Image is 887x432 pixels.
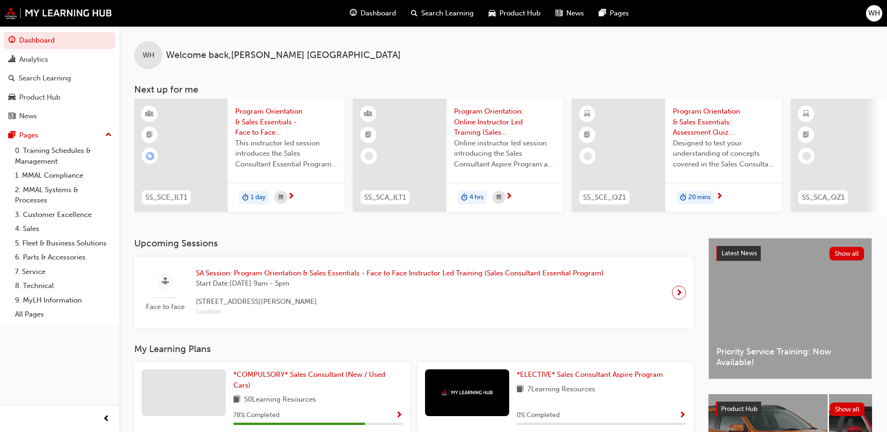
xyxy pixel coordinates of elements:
[233,370,385,389] span: *COMPULSORY* Sales Consultant (New / Used Cars)
[517,370,663,379] span: *ELECTIVE* Sales Consultant Aspire Program
[599,7,606,19] span: pages-icon
[19,130,38,141] div: Pages
[353,99,563,212] a: SS_SCA_ILT1Program Orientation: Online Instructor Led Training (Sales Consultant Aspire Program)O...
[19,111,37,122] div: News
[8,56,15,64] span: chart-icon
[505,193,512,201] span: next-icon
[11,279,115,293] a: 8. Technical
[584,152,592,160] span: learningRecordVerb_NONE-icon
[555,7,562,19] span: news-icon
[461,192,468,204] span: duration-icon
[8,74,15,83] span: search-icon
[708,238,872,379] a: Latest NewsShow allPriority Service Training: Now Available!
[364,192,406,203] span: SS_SCA_ILT1
[868,8,880,19] span: WH
[8,36,15,45] span: guage-icon
[396,411,403,420] span: Show Progress
[591,4,636,23] a: pages-iconPages
[19,73,71,84] div: Search Learning
[721,249,757,257] span: Latest News
[680,192,686,204] span: duration-icon
[4,127,115,144] button: Pages
[404,4,481,23] a: search-iconSearch Learning
[673,138,775,170] span: Designed to test your understanding of concepts covered in the Sales Consultant Essential Program...
[716,193,723,201] span: next-icon
[279,192,283,203] span: calendar-icon
[162,276,169,288] span: sessionType_FACE_TO_FACE-icon
[11,307,115,322] a: All Pages
[716,402,865,417] a: Product HubShow all
[251,192,266,203] span: 1 day
[143,50,154,61] span: WH
[829,247,865,260] button: Show all
[610,8,629,19] span: Pages
[716,246,864,261] a: Latest NewsShow all
[4,51,115,68] a: Analytics
[489,7,496,19] span: car-icon
[527,384,595,396] span: 7 Learning Resources
[421,8,474,19] span: Search Learning
[411,7,418,19] span: search-icon
[166,50,401,61] span: Welcome back , [PERSON_NAME] [GEOGRAPHIC_DATA]
[4,89,115,106] a: Product Hub
[142,264,686,321] a: Face to faceSA Session: Program Orientation & Sales Essentials - Face to Face Instructor Led Trai...
[11,293,115,308] a: 9. MyLH Information
[350,7,357,19] span: guage-icon
[196,268,604,279] span: SA Session: Program Orientation & Sales Essentials - Face to Face Instructor Led Training (Sales ...
[481,4,548,23] a: car-iconProduct Hub
[19,54,48,65] div: Analytics
[566,8,584,19] span: News
[361,8,396,19] span: Dashboard
[4,108,115,125] a: News
[676,286,683,299] span: next-icon
[235,106,337,138] span: Program Orientation & Sales Essentials - Face to Face Instructor Led Training (Sales Consultant E...
[716,346,864,367] span: Priority Service Training: Now Available!
[584,129,591,141] span: booktick-icon
[119,84,887,95] h3: Next up for me
[4,70,115,87] a: Search Learning
[11,168,115,183] a: 1. MMAL Compliance
[288,193,295,201] span: next-icon
[454,138,556,170] span: Online instructor led session introducing the Sales Consultant Aspire Program and outlining what ...
[11,265,115,279] a: 7. Service
[4,32,115,49] a: Dashboard
[517,369,667,380] a: *ELECTIVE* Sales Consultant Aspire Program
[142,302,188,312] span: Face to face
[11,236,115,251] a: 5. Fleet & Business Solutions
[803,129,809,141] span: booktick-icon
[342,4,404,23] a: guage-iconDashboard
[11,250,115,265] a: 6. Parts & Accessories
[233,394,240,406] span: book-icon
[830,403,865,416] button: Show all
[497,192,501,203] span: calendar-icon
[4,30,115,127] button: DashboardAnalyticsSearch LearningProduct HubNews
[583,192,626,203] span: SS_SCE_QZ1
[365,129,372,141] span: booktick-icon
[11,208,115,222] a: 3. Customer Excellence
[233,369,403,390] a: *COMPULSORY* Sales Consultant (New / Used Cars)
[244,394,316,406] span: 50 Learning Resources
[196,278,604,289] span: Start Date: [DATE] 9am - 5pm
[196,296,604,307] span: [STREET_ADDRESS][PERSON_NAME]
[584,108,591,120] span: learningResourceType_ELEARNING-icon
[11,144,115,168] a: 0. Training Schedules & Management
[146,129,153,141] span: booktick-icon
[673,106,775,138] span: Program Orientation & Sales Essentials: Assessment Quiz (Sales Consultant Essential Program)
[8,94,15,102] span: car-icon
[146,108,153,120] span: learningResourceType_INSTRUCTOR_LED-icon
[11,183,115,208] a: 2. MMAL Systems & Processes
[548,4,591,23] a: news-iconNews
[196,307,604,317] span: Location
[469,192,483,203] span: 4 hrs
[721,405,757,413] span: Product Hub
[454,106,556,138] span: Program Orientation: Online Instructor Led Training (Sales Consultant Aspire Program)
[146,152,154,160] span: learningRecordVerb_ENROLL-icon
[105,129,112,141] span: up-icon
[5,7,112,19] img: mmal
[134,99,345,212] a: SS_SCE_ILT1Program Orientation & Sales Essentials - Face to Face Instructor Led Training (Sales C...
[365,152,373,160] span: learningRecordVerb_NONE-icon
[8,131,15,140] span: pages-icon
[517,410,560,421] span: 0 % Completed
[145,192,187,203] span: SS_SCE_ILT1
